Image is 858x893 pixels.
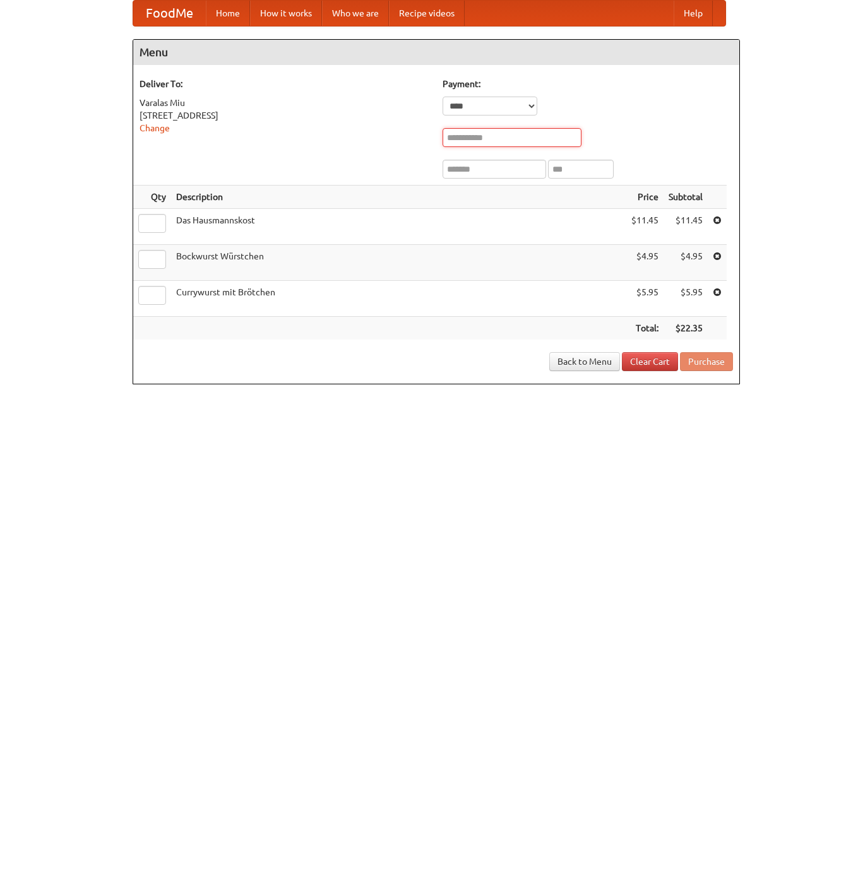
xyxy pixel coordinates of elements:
[626,245,664,281] td: $4.95
[664,209,708,245] td: $11.45
[140,109,430,122] div: [STREET_ADDRESS]
[171,186,626,209] th: Description
[664,317,708,340] th: $22.35
[133,186,171,209] th: Qty
[680,352,733,371] button: Purchase
[140,123,170,133] a: Change
[626,186,664,209] th: Price
[133,1,206,26] a: FoodMe
[171,245,626,281] td: Bockwurst Würstchen
[664,281,708,317] td: $5.95
[626,281,664,317] td: $5.95
[171,281,626,317] td: Currywurst mit Brötchen
[322,1,389,26] a: Who we are
[664,245,708,281] td: $4.95
[622,352,678,371] a: Clear Cart
[171,209,626,245] td: Das Hausmannskost
[140,97,430,109] div: Varalas Miu
[206,1,250,26] a: Home
[140,78,430,90] h5: Deliver To:
[443,78,733,90] h5: Payment:
[549,352,620,371] a: Back to Menu
[250,1,322,26] a: How it works
[664,186,708,209] th: Subtotal
[626,317,664,340] th: Total:
[626,209,664,245] td: $11.45
[389,1,465,26] a: Recipe videos
[674,1,713,26] a: Help
[133,40,739,65] h4: Menu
